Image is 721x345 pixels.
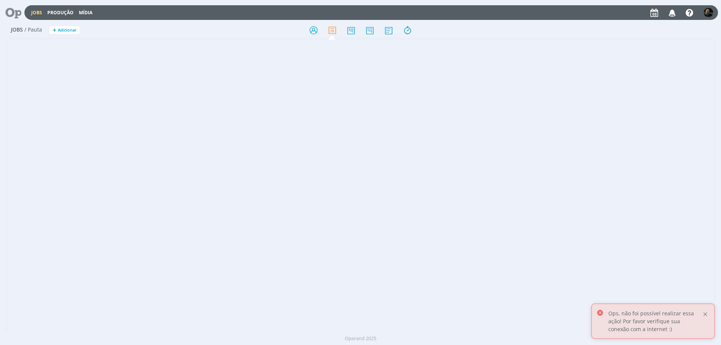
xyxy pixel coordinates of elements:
img: M [704,8,713,17]
span: / Pauta [24,27,42,33]
button: Mídia [77,10,95,16]
a: Mídia [79,9,92,16]
p: Ops, não foi possível realizar essa ação! Por favor verifique sua conexão com a internet :) [608,309,701,333]
button: M [703,6,713,19]
a: Produção [47,9,74,16]
a: Jobs [31,9,42,16]
button: Produção [45,10,76,16]
button: +Adicionar [50,26,80,34]
span: Adicionar [58,28,77,33]
span: + [53,26,56,34]
span: Jobs [11,27,23,33]
button: Jobs [29,10,44,16]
